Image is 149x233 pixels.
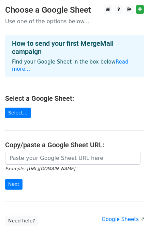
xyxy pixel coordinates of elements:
h4: Select a Google Sheet: [5,94,144,102]
small: Example: [URL][DOMAIN_NAME] [5,166,75,171]
a: Read more... [12,59,129,72]
input: Next [5,179,23,190]
input: Paste your Google Sheet URL here [5,152,140,165]
a: Google Sheets [102,216,144,222]
h3: Choose a Google Sheet [5,5,144,15]
h4: How to send your first MergeMail campaign [12,39,137,56]
p: Use one of the options below... [5,18,144,25]
a: Select... [5,108,31,118]
h4: Copy/paste a Google Sheet URL: [5,141,144,149]
p: Find your Google Sheet in the box below [12,58,137,73]
a: Need help? [5,216,38,226]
